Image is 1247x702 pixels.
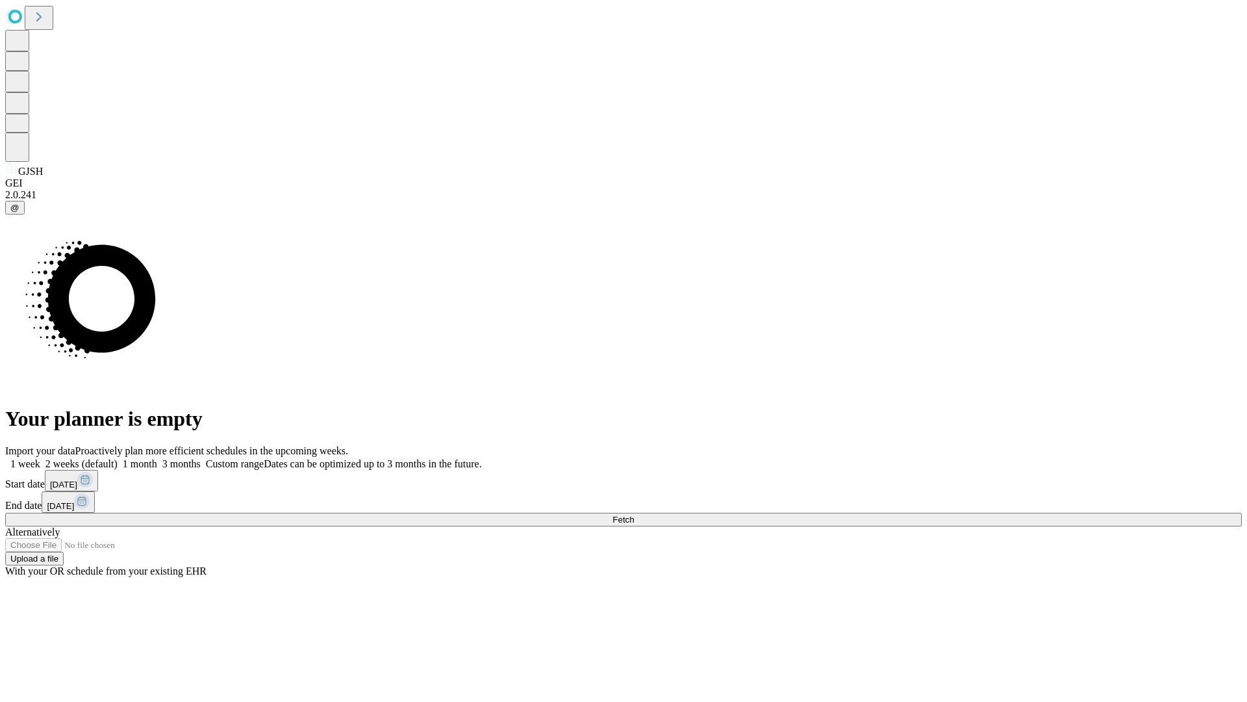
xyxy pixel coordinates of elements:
span: Alternatively [5,526,60,538]
span: Import your data [5,445,75,456]
button: [DATE] [42,491,95,513]
span: GJSH [18,166,43,177]
button: Upload a file [5,552,64,565]
span: [DATE] [50,480,77,489]
h1: Your planner is empty [5,407,1242,431]
span: [DATE] [47,501,74,511]
button: Fetch [5,513,1242,526]
span: With your OR schedule from your existing EHR [5,565,207,577]
span: Custom range [206,458,264,469]
div: 2.0.241 [5,189,1242,201]
span: Fetch [612,515,634,525]
div: Start date [5,470,1242,491]
span: 2 weeks (default) [45,458,118,469]
div: GEI [5,177,1242,189]
button: [DATE] [45,470,98,491]
span: 3 months [162,458,201,469]
span: @ [10,203,19,213]
span: 1 month [123,458,157,469]
button: @ [5,201,25,214]
div: End date [5,491,1242,513]
span: 1 week [10,458,40,469]
span: Dates can be optimized up to 3 months in the future. [264,458,481,469]
span: Proactively plan more efficient schedules in the upcoming weeks. [75,445,348,456]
